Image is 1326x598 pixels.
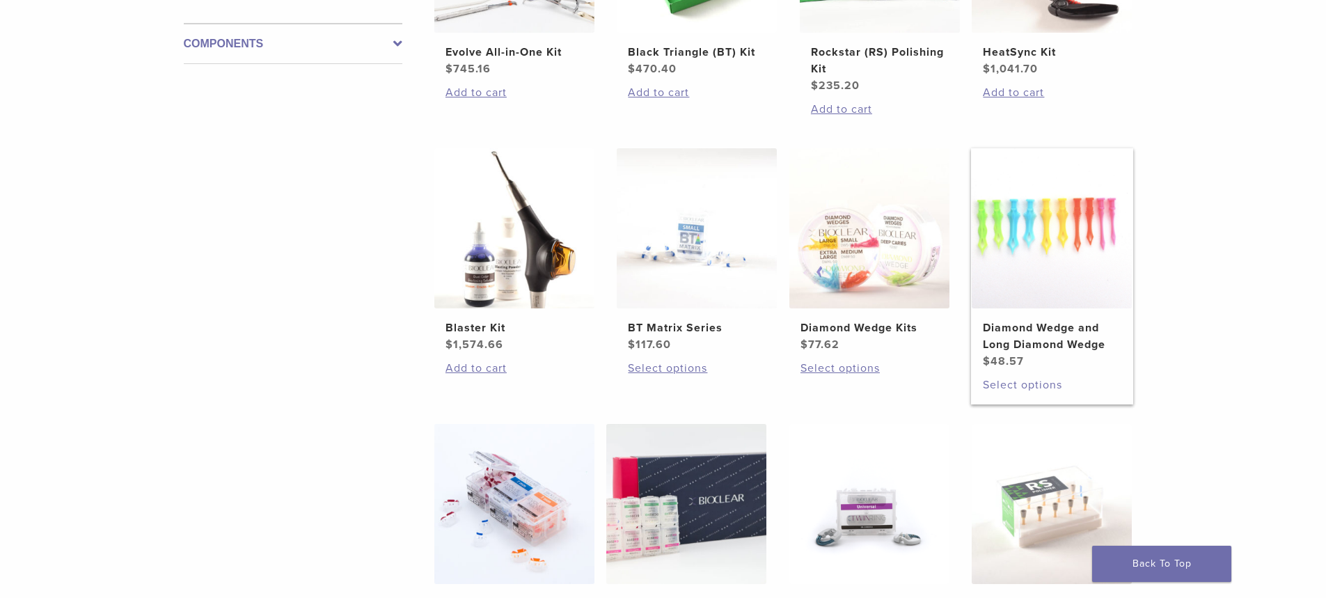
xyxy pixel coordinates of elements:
h2: Evolve All-in-One Kit [445,44,583,61]
img: Bioclear Evolve Posterior Matrix Series [434,424,594,584]
img: BT Matrix Series [617,148,777,308]
bdi: 1,041.70 [983,62,1038,76]
a: Select options for “Diamond Wedge and Long Diamond Wedge” [983,377,1121,393]
h2: Diamond Wedge and Long Diamond Wedge [983,320,1121,353]
h2: BT Matrix Series [628,320,766,336]
label: Components [184,36,402,52]
span: $ [800,338,808,352]
span: $ [811,79,819,93]
bdi: 235.20 [811,79,860,93]
bdi: 745.16 [445,62,491,76]
h2: Diamond Wedge Kits [800,320,938,336]
a: Add to cart: “Evolve All-in-One Kit” [445,84,583,101]
a: Add to cart: “Rockstar (RS) Polishing Kit” [811,101,949,118]
span: $ [445,338,453,352]
a: Add to cart: “Black Triangle (BT) Kit” [628,84,766,101]
h2: HeatSync Kit [983,44,1121,61]
a: Select options for “Diamond Wedge Kits” [800,360,938,377]
a: Select options for “BT Matrix Series” [628,360,766,377]
span: $ [445,62,453,76]
bdi: 77.62 [800,338,839,352]
a: Blaster KitBlaster Kit $1,574.66 [434,148,596,353]
img: Diamond Wedge and Long Diamond Wedge [972,148,1132,308]
a: BT Matrix SeriesBT Matrix Series $117.60 [616,148,778,353]
bdi: 117.60 [628,338,671,352]
h2: Rockstar (RS) Polishing Kit [811,44,949,77]
h2: Blaster Kit [445,320,583,336]
span: $ [628,62,636,76]
img: Complete HD Anterior Kit [606,424,766,584]
img: TwinRing Universal [789,424,949,584]
span: $ [983,354,990,368]
span: $ [983,62,990,76]
img: RS Polisher [972,424,1132,584]
a: Diamond Wedge and Long Diamond WedgeDiamond Wedge and Long Diamond Wedge $48.57 [971,148,1133,370]
a: Back To Top [1092,546,1231,582]
bdi: 48.57 [983,354,1024,368]
h2: Black Triangle (BT) Kit [628,44,766,61]
bdi: 470.40 [628,62,677,76]
img: Blaster Kit [434,148,594,308]
a: Add to cart: “Blaster Kit” [445,360,583,377]
bdi: 1,574.66 [445,338,503,352]
img: Diamond Wedge Kits [789,148,949,308]
span: $ [628,338,636,352]
a: Diamond Wedge KitsDiamond Wedge Kits $77.62 [789,148,951,353]
a: Add to cart: “HeatSync Kit” [983,84,1121,101]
